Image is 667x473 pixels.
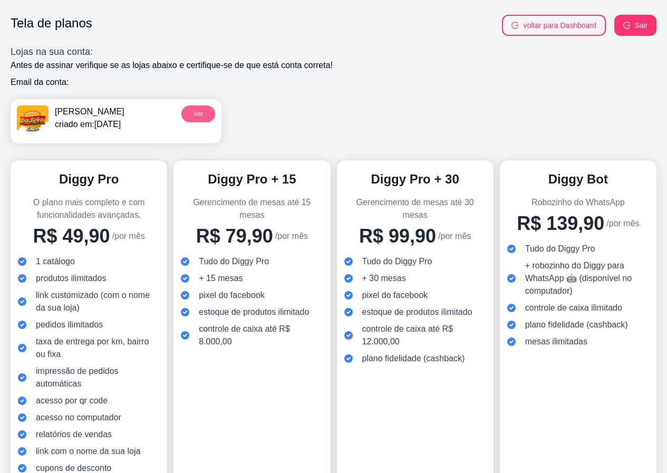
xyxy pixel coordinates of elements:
button: logoutvoltar para Dashboard [502,15,606,36]
span: acesso no computador [36,411,121,424]
span: pixel do facebook [199,289,265,302]
span: + 30 mesas [362,272,406,285]
h4: R$ 139,90 [517,213,604,234]
button: logoutSair [614,15,656,36]
h3: Diggy Pro + 15 [180,171,324,188]
span: estoque de produtos ilimitado [362,306,472,318]
h1: Tela de planos [11,15,92,36]
span: taxa de entrega por km, bairro ou fixa [36,335,152,361]
span: produtos ilimitados [36,272,106,285]
span: logout [511,22,519,29]
span: controle de caixa até R$ 8.000,00 [199,323,315,348]
span: acesso por qr code [36,394,108,407]
span: controle de caixa ilimitado [525,302,622,314]
h3: Diggy Bot [506,171,650,188]
h4: R$ 79,90 [196,226,273,247]
p: criado em: [DATE] [55,118,124,131]
p: [PERSON_NAME] [55,105,124,118]
span: Tudo do Diggy Pro [525,243,595,255]
span: 1 catálogo [36,255,75,268]
a: menu logo[PERSON_NAME]criado em:[DATE]Ver [11,99,221,143]
span: link com o nome da sua loja [36,445,140,458]
span: plano fidelidade (cashback) [362,352,465,365]
span: plano fidelidade (cashback) [525,318,628,331]
img: menu logo [17,105,49,137]
span: relatórios de vendas [36,428,112,441]
h3: Lojas na sua conta: [11,44,656,59]
p: /por mês [438,230,471,243]
p: /por mês [275,230,308,243]
span: Tudo do Diggy Pro [199,255,269,268]
p: /por mês [112,230,145,243]
span: mesas ilimitadas [525,335,587,348]
span: controle de caixa até R$ 12.000,00 [362,323,479,348]
span: link customizado (com o nome da sua loja) [36,289,152,314]
p: Antes de assinar verifique se as lojas abaixo e certifique-se de que está conta correta! [11,59,656,72]
h3: Diggy Pro + 30 [343,171,487,188]
h4: R$ 49,90 [33,226,110,247]
span: estoque de produtos ilimitado [199,306,309,318]
h4: R$ 99,90 [359,226,436,247]
span: impressão de pedidos automáticas [36,365,152,390]
p: /por mês [606,217,639,230]
span: pixel do facebook [362,289,428,302]
p: O plano mais completo e com funcionalidades avançadas. [17,196,161,221]
p: Robozinho do WhatsApp [506,196,650,209]
p: Email da conta: [11,76,656,89]
h3: Diggy Pro [17,171,161,188]
span: + 15 mesas [199,272,243,285]
span: logout [623,22,631,29]
span: pedidos ilimitados [36,318,103,331]
span: + robozinho do Diggy para WhatsApp 🤖 (disponível no computador) [525,259,642,297]
p: Gerencimento de mesas até 30 mesas [343,196,487,221]
button: Ver [181,105,215,122]
span: Tudo do Diggy Pro [362,255,432,268]
p: Gerencimento de mesas até 15 mesas [180,196,324,221]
